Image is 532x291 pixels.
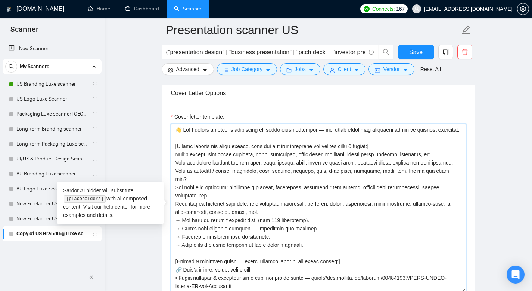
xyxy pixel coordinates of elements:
[3,59,102,241] li: My Scanners
[286,67,292,73] span: folder
[92,111,98,117] span: holder
[16,107,87,122] a: Packaging Luxe scanner [GEOGRAPHIC_DATA]
[280,63,320,75] button: folderJobscaret-down
[3,41,102,56] li: New Scanner
[166,21,460,39] input: Scanner name...
[16,196,87,211] a: New Freelancer US Logo
[125,6,159,12] a: dashboardDashboard
[517,3,529,15] button: setting
[398,45,434,59] button: Save
[16,137,87,151] a: Long-term Packaging Luxe scanner
[409,48,423,57] span: Save
[92,141,98,147] span: holder
[379,45,393,59] button: search
[323,63,366,75] button: userClientcaret-down
[16,181,87,196] a: AU Logo Luxe Scanner
[507,266,525,284] div: Open Intercom Messenger
[16,226,87,241] a: Copy of US Branding Luxe scanner
[338,65,351,73] span: Client
[92,126,98,132] span: holder
[16,77,87,92] a: US Branding Luxe scanner
[16,92,87,107] a: US Logo Luxe Scanner
[64,195,105,203] code: [placeholders]
[223,67,228,73] span: bars
[354,67,359,73] span: caret-down
[364,6,370,12] img: upwork-logo.png
[420,65,441,73] a: Reset All
[16,151,87,166] a: UI/UX & Product Design Scanner
[517,6,529,12] span: setting
[162,63,214,75] button: settingAdvancedcaret-down
[171,113,224,121] label: Cover letter template:
[6,3,12,15] img: logo
[171,82,466,104] div: Cover Letter Options
[403,67,408,73] span: caret-down
[202,67,208,73] span: caret-down
[309,67,314,73] span: caret-down
[375,67,380,73] span: idcard
[20,59,49,74] span: My Scanners
[174,6,202,12] a: searchScanner
[57,182,164,224] div: Sardor AI bidder will substitute with ai-composed content. Visit our for more examples and details.
[517,6,529,12] a: setting
[369,50,374,55] span: info-circle
[379,49,393,55] span: search
[89,273,96,281] span: double-left
[217,63,277,75] button: barsJob Categorycaret-down
[439,49,453,55] span: copy
[231,65,262,73] span: Job Category
[176,65,199,73] span: Advanced
[383,65,399,73] span: Vendor
[166,48,365,57] input: Search Freelance Jobs...
[265,67,271,73] span: caret-down
[92,171,98,177] span: holder
[92,81,98,87] span: holder
[5,61,17,73] button: search
[103,204,129,210] a: help center
[438,45,453,59] button: copy
[295,65,306,73] span: Jobs
[92,156,98,162] span: holder
[168,67,173,73] span: setting
[461,25,471,35] span: edit
[92,231,98,237] span: holder
[330,67,335,73] span: user
[92,96,98,102] span: holder
[396,5,404,13] span: 167
[372,5,395,13] span: Connects:
[414,6,419,12] span: user
[16,166,87,181] a: AU Branding Luxe scanner
[9,41,96,56] a: New Scanner
[88,6,110,12] a: homeHome
[16,211,87,226] a: New Freelancer US Branding
[458,49,472,55] span: delete
[4,24,44,40] span: Scanner
[6,64,17,69] span: search
[16,122,87,137] a: Long-term Branding scanner
[457,45,472,59] button: delete
[368,63,414,75] button: idcardVendorcaret-down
